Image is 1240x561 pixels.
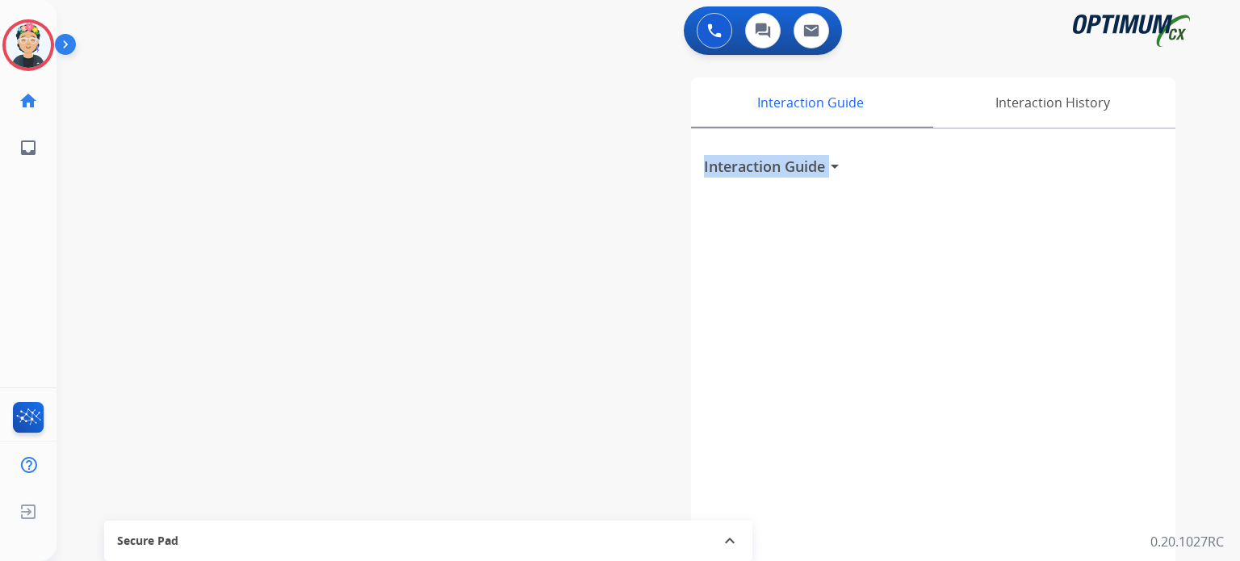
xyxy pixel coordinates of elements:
h3: Interaction Guide [704,155,825,178]
p: 0.20.1027RC [1150,532,1224,551]
mat-icon: expand_less [720,531,739,551]
mat-icon: arrow_drop_down [825,157,844,176]
mat-icon: inbox [19,138,38,157]
div: Interaction History [929,77,1175,128]
div: Interaction Guide [691,77,929,128]
img: avatar [6,23,51,68]
mat-icon: home [19,91,38,111]
span: Secure Pad [117,533,178,549]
